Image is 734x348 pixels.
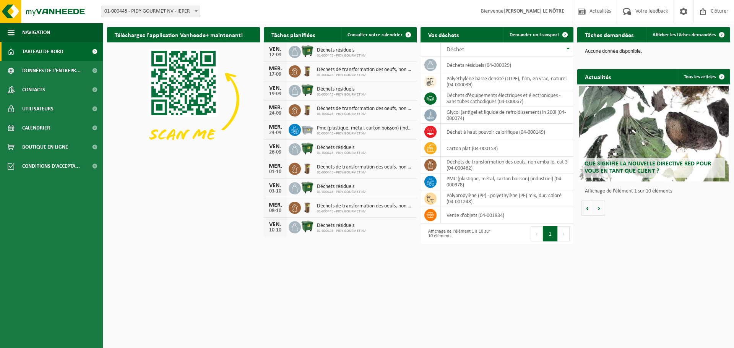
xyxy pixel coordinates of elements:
[301,84,314,97] img: WB-1100-HPE-GN-01
[268,52,283,58] div: 12-09
[646,27,729,42] a: Afficher les tâches demandées
[441,90,573,107] td: déchets d'équipements électriques et électroniques - Sans tubes cathodiques (04-000067)
[421,27,466,42] h2: Vos déchets
[579,86,729,181] a: Que signifie la nouvelle directive RED pour vous en tant que client ?
[441,207,573,223] td: vente d'objets (04-001834)
[301,162,314,175] img: WB-0140-HPE-BN-01
[447,47,464,53] span: Déchet
[268,124,283,130] div: MER.
[268,111,283,116] div: 24-09
[317,86,366,92] span: Déchets résiduels
[268,85,283,91] div: VEN.
[577,27,641,42] h2: Tâches demandées
[317,203,413,209] span: Déchets de transformation des oeufs, non emballé, cat 3
[268,183,283,189] div: VEN.
[441,73,573,90] td: polyéthylène basse densité (LDPE), film, en vrac, naturel (04-000039)
[268,91,283,97] div: 19-09
[101,6,200,17] span: 01-000445 - PIDY GOURMET NV - IEPER
[268,150,283,155] div: 26-09
[317,190,366,194] span: 01-000445 - PIDY GOURMET NV
[301,123,314,136] img: WB-2500-GAL-GY-01
[585,161,711,174] span: Que signifie la nouvelle directive RED pour vous en tant que client ?
[301,220,314,233] img: WB-1100-HPE-GN-01
[301,181,314,194] img: WB-1100-HPE-GN-01
[268,169,283,175] div: 01-10
[441,190,573,207] td: polypropylène (PP) - polyethylène (PE) mix, dur, coloré (04-001248)
[268,208,283,214] div: 08-10
[317,209,413,214] span: 01-000445 - PIDY GOURMET NV
[264,27,323,42] h2: Tâches planifiées
[341,27,416,42] a: Consulter votre calendrier
[441,107,573,124] td: glycol (antigel et liquide de refroidissement) in 200l (04-000074)
[301,64,314,77] img: WB-0140-HPE-BN-01
[348,32,403,37] span: Consulter votre calendrier
[317,67,413,73] span: Déchets de transformation des oeufs, non emballé, cat 3
[317,184,366,190] span: Déchets résiduels
[441,173,573,190] td: PMC (plastique, métal, carton boisson) (industriel) (04-000978)
[268,144,283,150] div: VEN.
[22,99,54,118] span: Utilisateurs
[22,118,50,138] span: Calendrier
[585,189,726,194] p: Affichage de l'élément 1 sur 10 éléments
[317,47,366,53] span: Déchets résiduels
[22,42,63,61] span: Tableau de bord
[22,61,81,80] span: Données de l'entrepr...
[301,142,314,155] img: WB-1100-HPE-GN-01
[22,157,80,176] span: Conditions d'accepta...
[317,106,413,112] span: Déchets de transformation des oeufs, non emballé, cat 3
[543,226,558,241] button: 1
[317,151,366,155] span: 01-000445 - PIDY GOURMET NV
[317,92,366,97] span: 01-000445 - PIDY GOURMET NV
[268,66,283,72] div: MER.
[317,125,413,131] span: Pmc (plastique, métal, carton boisson) (industriel)
[585,49,723,54] p: Aucune donnée disponible.
[301,201,314,214] img: WB-0140-HPE-BN-01
[678,69,729,84] a: Tous les articles
[317,145,366,151] span: Déchets résiduels
[581,201,593,216] button: Vorige
[424,225,493,242] div: Affichage de l'élément 1 à 10 sur 10 éléments
[441,124,573,140] td: déchet à haut pouvoir calorifique (04-000149)
[503,8,564,14] strong: [PERSON_NAME] LE NÔTRE
[22,23,50,42] span: Navigation
[268,222,283,228] div: VEN.
[317,170,413,175] span: 01-000445 - PIDY GOURMET NV
[317,131,413,136] span: 01-000445 - PIDY GOURMET NV
[441,140,573,157] td: carton plat (04-000158)
[22,138,68,157] span: Boutique en ligne
[503,27,573,42] a: Demander un transport
[510,32,559,37] span: Demander un transport
[268,163,283,169] div: MER.
[268,130,283,136] div: 24-09
[107,42,260,157] img: Download de VHEPlus App
[531,226,543,241] button: Previous
[268,46,283,52] div: VEN.
[441,57,573,73] td: déchets résiduels (04-000029)
[317,53,366,58] span: 01-000445 - PIDY GOURMET NV
[301,45,314,58] img: WB-1100-HPE-GN-01
[107,27,250,42] h2: Téléchargez l'application Vanheede+ maintenant!
[22,80,45,99] span: Contacts
[593,201,605,216] button: Volgende
[268,202,283,208] div: MER.
[317,223,366,229] span: Déchets résiduels
[577,69,619,84] h2: Actualités
[268,72,283,77] div: 17-09
[317,112,413,117] span: 01-000445 - PIDY GOURMET NV
[268,105,283,111] div: MER.
[317,73,413,78] span: 01-000445 - PIDY GOURMET NV
[301,103,314,116] img: WB-0140-HPE-BN-01
[441,157,573,173] td: déchets de transformation des oeufs, non emballé, cat 3 (04-000462)
[558,226,570,241] button: Next
[653,32,716,37] span: Afficher les tâches demandées
[268,189,283,194] div: 03-10
[268,228,283,233] div: 10-10
[317,164,413,170] span: Déchets de transformation des oeufs, non emballé, cat 3
[317,229,366,233] span: 01-000445 - PIDY GOURMET NV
